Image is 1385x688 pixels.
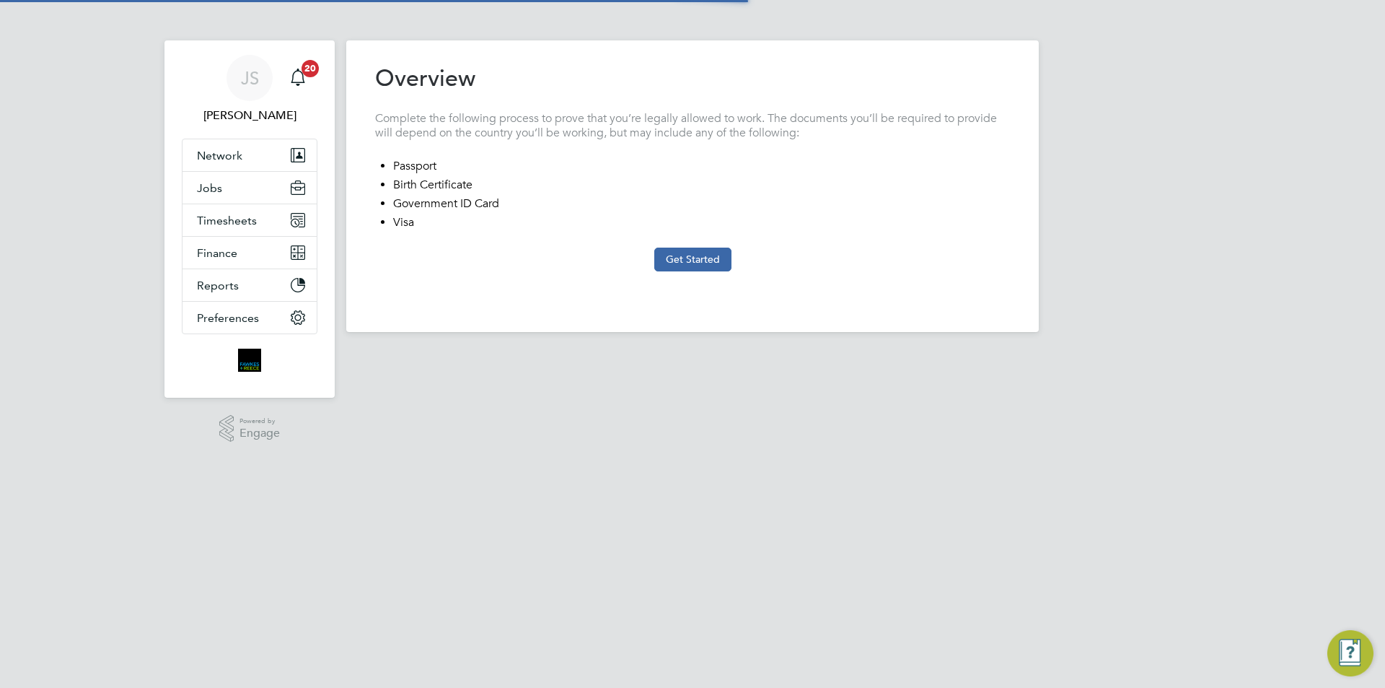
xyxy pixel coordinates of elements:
[164,40,335,398] nav: Main navigation
[375,111,1010,141] p: Complete the following process to prove that you’re legally allowed to work. The documents you’ll...
[393,215,1010,234] li: Visa
[197,214,257,227] span: Timesheets
[375,64,475,94] h2: Overview
[239,427,280,440] span: Engage
[302,60,319,77] span: 20
[182,55,317,124] a: JS[PERSON_NAME]
[1327,630,1373,676] button: Engage Resource Center
[393,196,1010,215] li: Government ID Card
[238,349,261,372] img: bromak-logo-retina.png
[183,204,317,236] button: Timesheets
[183,139,317,171] button: Network
[183,269,317,301] button: Reports
[197,181,222,195] span: Jobs
[393,159,1010,178] li: Passport
[283,55,312,101] a: 20
[182,107,317,124] span: Julia Scholes
[182,349,317,372] a: Go to home page
[197,149,242,162] span: Network
[183,237,317,269] button: Finance
[219,415,281,443] a: Powered byEngage
[183,172,317,204] button: Jobs
[197,246,237,260] span: Finance
[197,311,259,325] span: Preferences
[393,178,1010,196] li: Birth Certificate
[197,279,239,292] span: Reports
[183,302,317,334] button: Preferences
[654,248,731,271] button: Get Started
[241,69,259,87] span: JS
[239,415,280,427] span: Powered by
